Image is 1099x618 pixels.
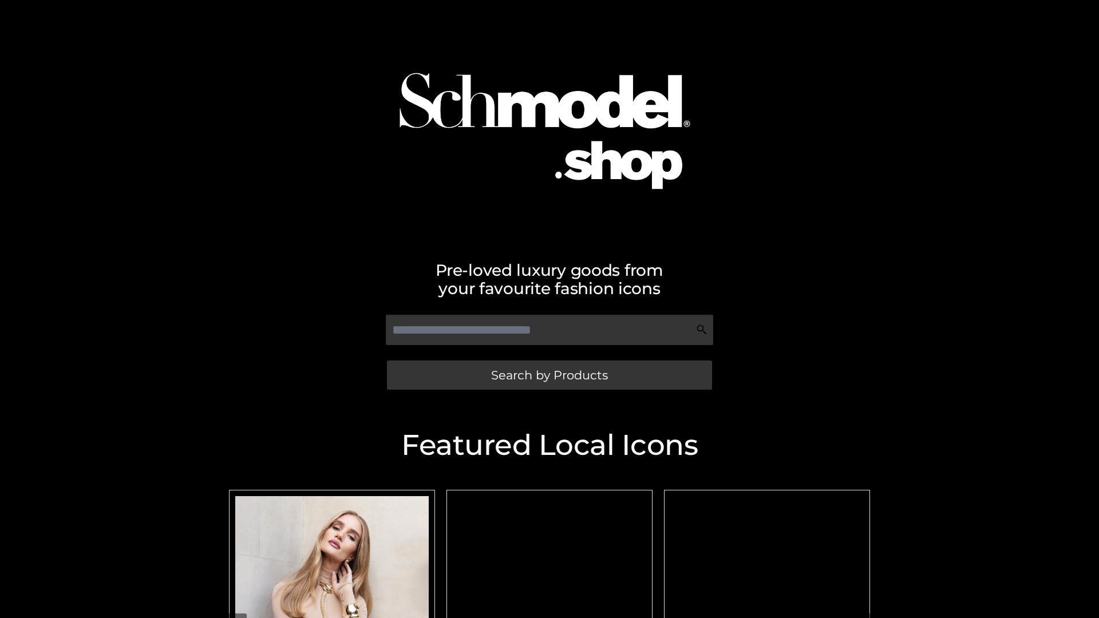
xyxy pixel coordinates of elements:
h2: Featured Local Icons​ [223,431,876,459]
span: Search by Products [491,369,608,381]
a: Search by Products [387,360,712,390]
h2: Pre-loved luxury goods from your favourite fashion icons [223,261,876,298]
img: Search Icon [696,324,707,335]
